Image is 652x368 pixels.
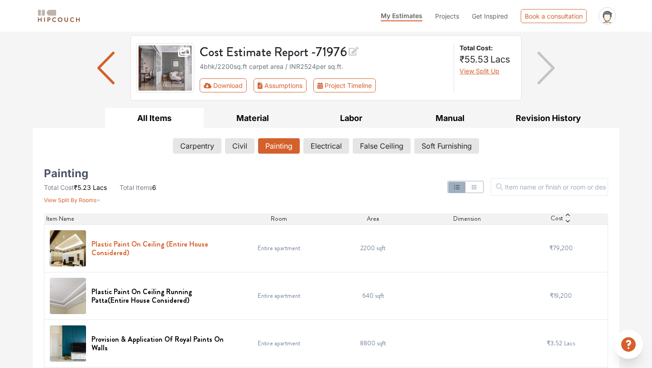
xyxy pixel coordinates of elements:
h6: Provision & Application Of Royal Paints On Walls [91,335,227,352]
img: gallery [136,43,194,93]
button: Assumptions [254,78,307,92]
img: arrow right [537,52,555,84]
button: View Split Up [460,66,499,76]
span: View Split Up [460,67,499,75]
span: Get Inspired [472,12,508,20]
button: Electrical [303,138,349,154]
img: arrow left [97,52,115,84]
td: 640 sqft [326,272,420,320]
button: All Items [105,108,204,128]
span: ₹5.23 [74,184,91,191]
td: Entire apartment [232,272,326,320]
span: Room [271,214,287,223]
img: Provision & Application Of Royal Paints On Walls [50,325,86,362]
span: Total Cost [44,184,74,191]
button: Revision History [499,108,598,128]
button: Material [204,108,302,128]
button: Carpentry [173,138,221,154]
h6: Plastic Paint On Ceiling (Entire House Considered) [91,240,227,257]
span: View Split By Rooms [44,197,96,203]
span: Cost [551,213,563,224]
span: Lacs [490,54,510,65]
td: 2200 sqft [326,224,420,272]
button: Painting [258,138,300,154]
h5: Painting [44,170,88,177]
div: 4bhk / 2200 sq.ft carpet area / INR 2524 per sq.ft. [200,62,449,71]
h3: Cost Estimate Report - 71976 [200,43,449,60]
h6: Plastic Paint On Ceiling Running Patta(Entire House Considered) [91,287,227,305]
img: Plastic Paint On Ceiling (Entire House Considered) [50,230,86,266]
div: Book a consultation [521,9,587,23]
span: Total Items [120,184,152,191]
span: Lacs [564,339,575,348]
span: Projects [435,12,459,20]
span: My Estimates [381,12,422,19]
button: Download [200,78,247,92]
strong: Total Cost: [460,43,514,53]
button: Civil [225,138,254,154]
input: Item name or finish or room or description [491,178,608,196]
span: logo-horizontal.svg [36,6,81,26]
button: Labor [302,108,401,128]
img: Plastic Paint On Ceiling Running Patta(Entire House Considered) [50,278,86,314]
td: Entire apartment [232,224,326,272]
div: First group [200,78,383,92]
span: Lacs [93,184,107,191]
td: 8800 sqft [326,320,420,367]
img: logo-horizontal.svg [36,8,81,24]
span: Item Name [46,214,74,223]
td: Entire apartment [232,320,326,367]
li: 6 [120,183,156,192]
span: Dimension [453,214,481,223]
button: Project Timeline [313,78,376,92]
button: Manual [401,108,499,128]
button: Soft Furnishing [414,138,479,154]
span: ₹19,200 [550,291,572,300]
span: ₹3.52 [547,339,562,348]
button: False Ceiling [353,138,411,154]
div: Toolbar with button groups [200,78,449,92]
button: View Split By Rooms [44,192,101,204]
span: ₹55.53 [460,54,489,65]
span: Area [367,214,379,223]
span: ₹79,200 [549,243,573,252]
